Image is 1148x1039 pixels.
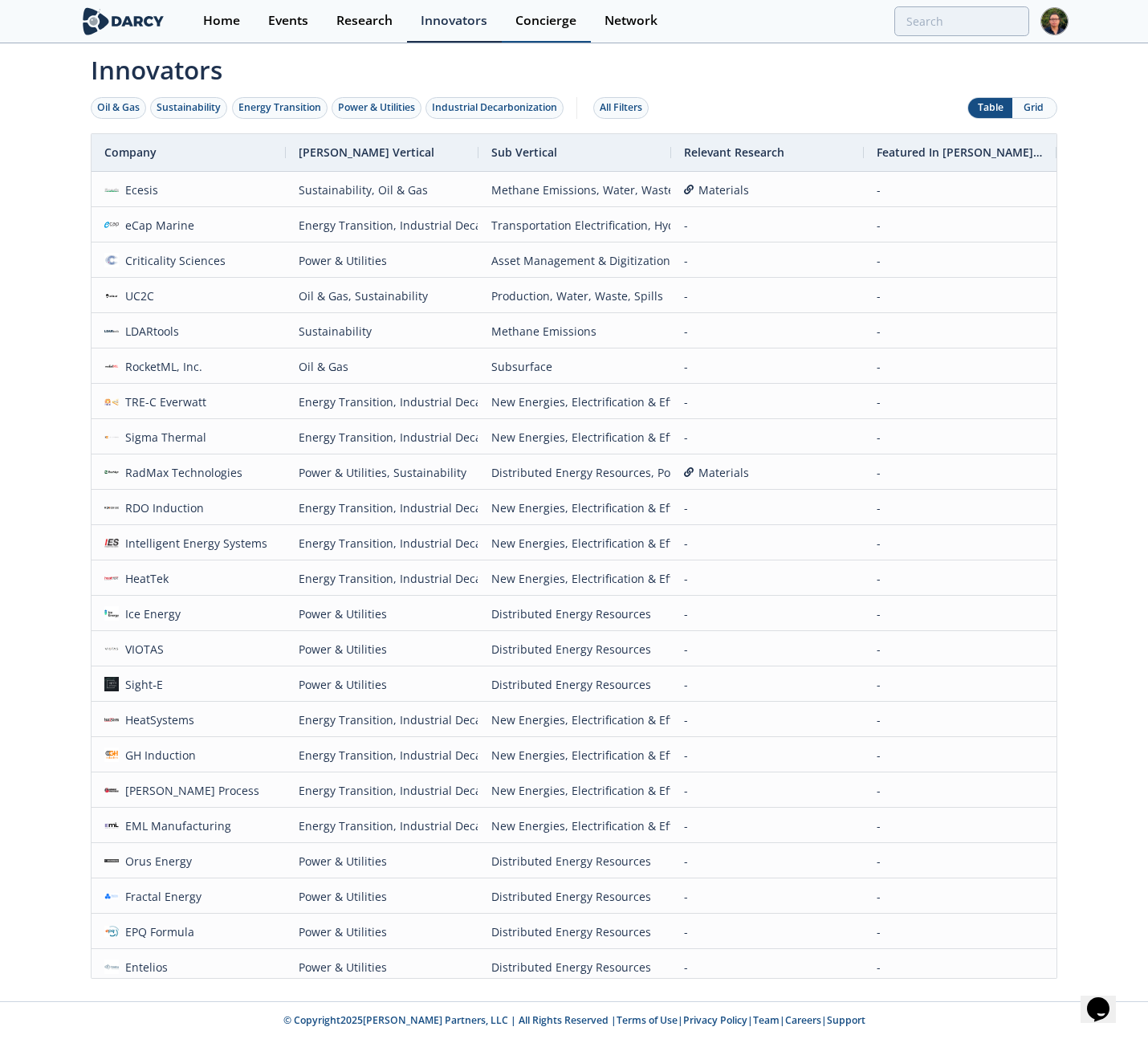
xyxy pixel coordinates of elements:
[491,173,658,207] div: Methane Emissions, Water, Waste, Spills, Flaring
[877,349,1044,384] div: -
[104,712,119,727] img: b801b6d1-6013-4d3a-bbd9-d3aa80154ca7
[877,844,1044,878] div: -
[491,145,557,160] span: Sub Vertical
[877,915,1044,949] div: -
[299,738,466,772] div: Energy Transition, Industrial Decarbonization
[104,359,119,373] img: 1986befd-76e6-433f-956b-27dc47f67c60
[491,667,658,702] div: Distributed Energy Resources
[753,1013,780,1027] a: Team
[299,314,466,348] div: Sustainability
[491,455,658,490] div: Distributed Energy Resources, Power & Efficiency
[119,208,195,242] div: eCap Marine
[104,677,119,691] img: 8c8759b2-0250-491b-9f1e-6958dbe9af4d
[299,667,466,702] div: Power & Utilities
[104,924,119,939] img: b073dfd2-7db6-4e33-8051-097c1c52d7ee
[104,324,119,338] img: a125e46b-2986-43ff-9d18-4f8cdd146939
[119,667,163,702] div: Sight‑E
[617,1013,678,1027] a: Terms of Use
[104,465,119,479] img: d2e9c28a-a48f-475e-989e-75b200c31751
[119,915,195,949] div: EPQ Formula
[104,783,119,797] img: ed2ec81e-d560-4751-868f-32dc35f833b2
[491,809,658,843] div: New Energies, Electrification & Efficiency
[332,97,421,119] button: Power & Utilities
[1081,975,1132,1023] iframe: chat widget
[877,173,1044,207] div: -
[877,561,1044,596] div: -
[119,703,195,737] div: HeatSystems
[491,738,658,772] div: New Energies, Electrification & Efficiency
[119,773,260,808] div: [PERSON_NAME] Process
[104,571,119,585] img: 049e8cb8-6e45-40ba-a716-a9660a16978a
[119,879,202,914] div: Fractal Energy
[684,279,851,313] div: -
[238,100,321,115] div: Energy Transition
[299,915,466,949] div: Power & Utilities
[119,844,193,878] div: Orus Energy
[119,243,226,278] div: Criticality Sciences
[877,597,1044,631] div: -
[83,1013,1065,1028] p: © Copyright 2025 [PERSON_NAME] Partners, LLC | All Rights Reserved | | | | |
[683,1013,747,1027] a: Privacy Policy
[877,491,1044,525] div: -
[79,45,1069,88] span: Innovators
[684,420,851,454] div: -
[491,491,658,525] div: New Energies, Electrification & Efficiency
[104,536,119,550] img: 45e73130-73ef-4f85-870c-328517351170
[119,597,181,631] div: Ice Energy
[968,98,1012,118] button: Table
[268,14,308,27] div: Events
[299,844,466,878] div: Power & Utilities
[684,597,851,631] div: -
[119,279,155,313] div: UC2C
[605,14,657,27] div: Network
[491,844,658,878] div: Distributed Energy Resources
[299,950,466,984] div: Power & Utilities
[299,561,466,596] div: Energy Transition, Industrial Decarbonization
[827,1013,865,1027] a: Support
[877,950,1044,984] div: -
[104,642,119,656] img: 4edda6cc-45ec-4466-9f08-543a14909ae2
[877,145,1044,160] span: Featured In [PERSON_NAME] Live
[785,1013,821,1027] a: Careers
[119,420,207,454] div: Sigma Thermal
[491,597,658,631] div: Distributed Energy Resources
[299,809,466,843] div: Energy Transition, Industrial Decarbonization
[91,97,146,119] button: Oil & Gas
[203,14,240,27] div: Home
[299,491,466,525] div: Energy Transition, Industrial Decarbonization
[684,844,851,878] div: -
[684,208,851,242] div: -
[684,243,851,278] div: -
[299,703,466,737] div: Energy Transition, Industrial Decarbonization
[338,100,415,115] div: Power & Utilities
[491,915,658,949] div: Distributed Energy Resources
[684,491,851,525] div: -
[877,703,1044,737] div: -
[119,173,159,207] div: Ecesis
[684,349,851,384] div: -
[104,218,119,232] img: 36f8ca76-d0c3-46fa-a52f-f6cbfe1900f2
[684,738,851,772] div: -
[104,253,119,267] img: f59c13b7-8146-4c0f-b540-69d0cf6e4c34
[491,279,658,313] div: Production, Water, Waste, Spills
[877,667,1044,702] div: -
[877,420,1044,454] div: -
[119,950,169,984] div: Entelios
[877,279,1044,313] div: -
[515,14,576,27] div: Concierge
[104,854,119,868] img: 04363a04-721d-462d-af36-fd95fa9b795e
[299,349,466,384] div: Oil & Gas
[1012,98,1056,118] button: Grid
[157,100,221,115] div: Sustainability
[104,430,119,444] img: 725ad62e-1370-409d-b89d-69e97b7385fe
[684,809,851,843] div: -
[421,14,487,27] div: Innovators
[684,632,851,666] div: -
[491,243,658,278] div: Asset Management & Digitization
[684,879,851,914] div: -
[491,703,658,737] div: New Energies, Electrification & Efficiency
[684,173,851,207] a: Materials
[491,632,658,666] div: Distributed Energy Resources
[684,455,851,490] div: Materials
